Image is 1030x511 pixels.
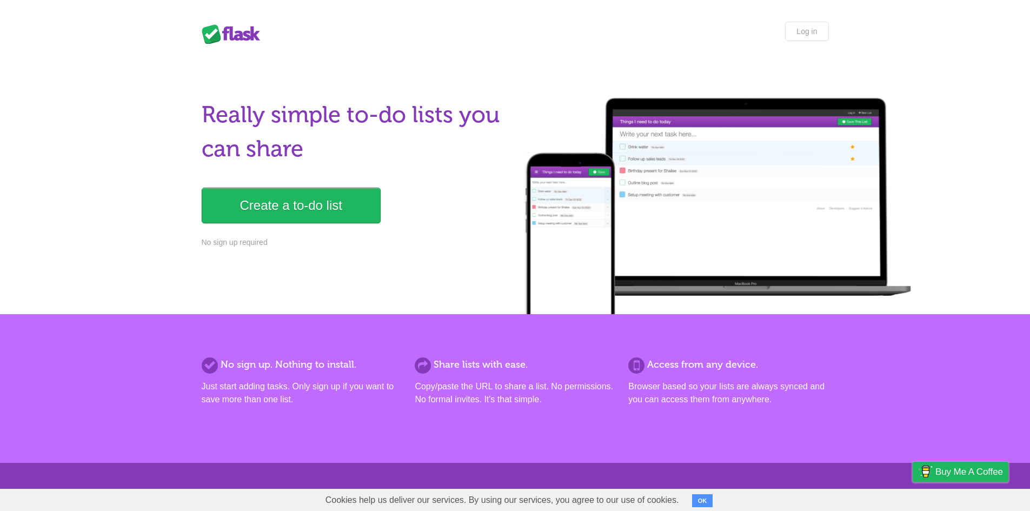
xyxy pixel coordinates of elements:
[628,357,828,372] h2: Access from any device.
[202,188,381,223] a: Create a to-do list
[202,237,509,248] p: No sign up required
[202,357,402,372] h2: No sign up. Nothing to install.
[202,24,267,44] div: Flask Lists
[918,462,933,481] img: Buy me a coffee
[415,380,615,406] p: Copy/paste the URL to share a list. No permissions. No formal invites. It's that simple.
[935,462,1003,481] span: Buy me a coffee
[315,489,690,511] span: Cookies help us deliver our services. By using our services, you agree to our use of cookies.
[628,380,828,406] p: Browser based so your lists are always synced and you can access them from anywhere.
[415,357,615,372] h2: Share lists with ease.
[202,380,402,406] p: Just start adding tasks. Only sign up if you want to save more than one list.
[785,22,828,41] a: Log in
[202,98,509,166] h1: Really simple to-do lists you can share
[913,462,1008,482] a: Buy me a coffee
[692,494,713,507] button: OK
